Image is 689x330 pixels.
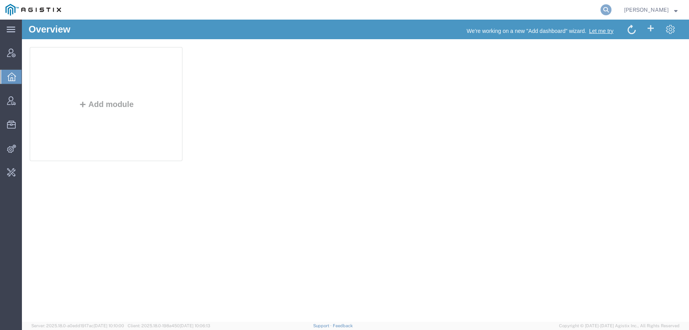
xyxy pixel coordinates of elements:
img: logo [5,4,61,16]
span: Copyright © [DATE]-[DATE] Agistix Inc., All Rights Reserved [559,323,680,329]
button: [PERSON_NAME] [624,5,678,15]
button: Add module [54,80,114,89]
iframe: FS Legacy Container [22,20,689,322]
span: [DATE] 10:10:00 [94,323,124,328]
a: Support [313,323,333,328]
a: Feedback [333,323,353,328]
span: [DATE] 10:06:13 [180,323,210,328]
span: Server: 2025.18.0-a0edd1917ac [31,323,124,328]
span: Carrie Virgilio [624,5,669,14]
span: Client: 2025.18.0-198a450 [128,323,210,328]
